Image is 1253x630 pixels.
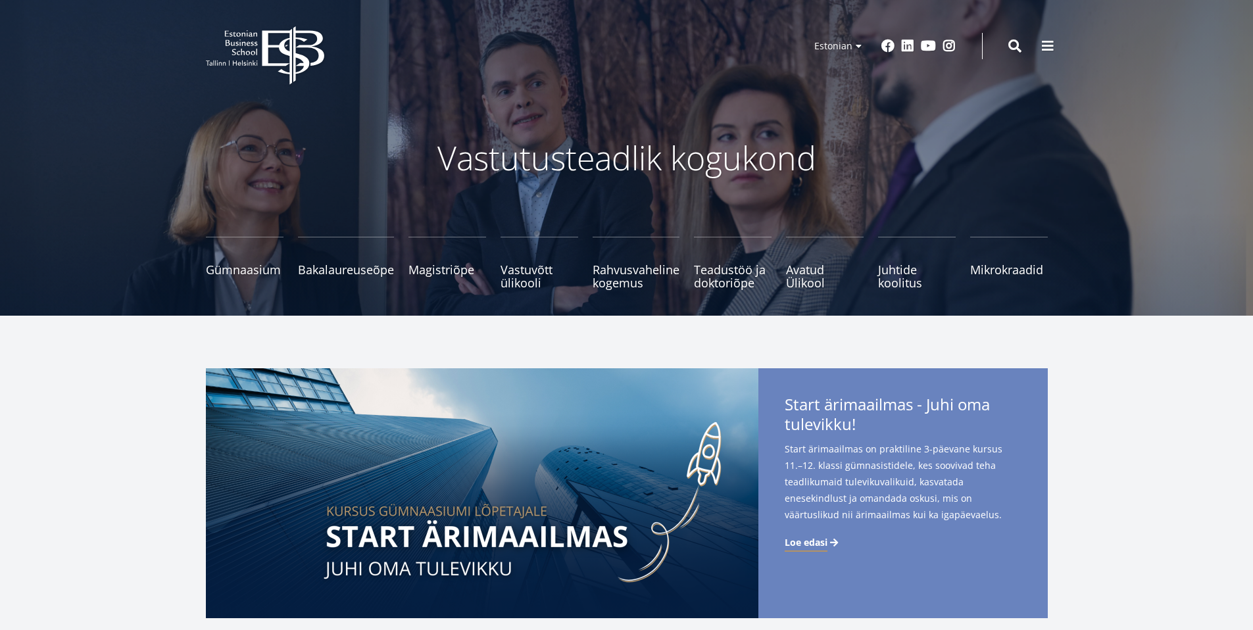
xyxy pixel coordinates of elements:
[878,263,956,289] span: Juhtide koolitus
[785,536,827,549] span: Loe edasi
[206,368,758,618] img: Start arimaailmas
[878,237,956,289] a: Juhtide koolitus
[785,395,1021,438] span: Start ärimaailmas - Juhi oma
[593,263,679,289] span: Rahvusvaheline kogemus
[694,237,772,289] a: Teadustöö ja doktoriõpe
[206,237,283,289] a: Gümnaasium
[408,263,486,276] span: Magistriõpe
[970,237,1048,289] a: Mikrokraadid
[694,263,772,289] span: Teadustöö ja doktoriõpe
[408,237,486,289] a: Magistriõpe
[298,237,394,289] a: Bakalaureuseõpe
[881,39,895,53] a: Facebook
[785,441,1021,523] span: Start ärimaailmas on praktiline 3-päevane kursus 11.–12. klassi gümnasistidele, kes soovivad teha...
[298,263,394,276] span: Bakalaureuseõpe
[785,536,841,549] a: Loe edasi
[786,263,864,289] span: Avatud Ülikool
[501,237,578,289] a: Vastuvõtt ülikooli
[943,39,956,53] a: Instagram
[786,237,864,289] a: Avatud Ülikool
[921,39,936,53] a: Youtube
[785,414,856,434] span: tulevikku!
[901,39,914,53] a: Linkedin
[206,263,283,276] span: Gümnaasium
[278,138,975,178] p: Vastutusteadlik kogukond
[593,237,679,289] a: Rahvusvaheline kogemus
[501,263,578,289] span: Vastuvõtt ülikooli
[970,263,1048,276] span: Mikrokraadid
